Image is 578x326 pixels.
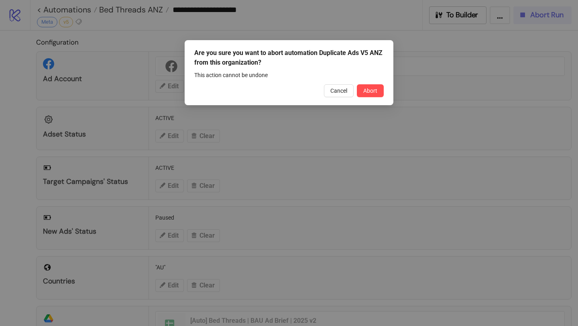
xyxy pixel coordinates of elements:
[324,84,354,97] button: Cancel
[194,48,384,67] div: Are you sure you want to abort automation Duplicate Ads V5 ANZ from this organization?
[194,71,384,79] div: This action cannot be undone
[363,88,377,94] span: Abort
[357,84,384,97] button: Abort
[330,88,347,94] span: Cancel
